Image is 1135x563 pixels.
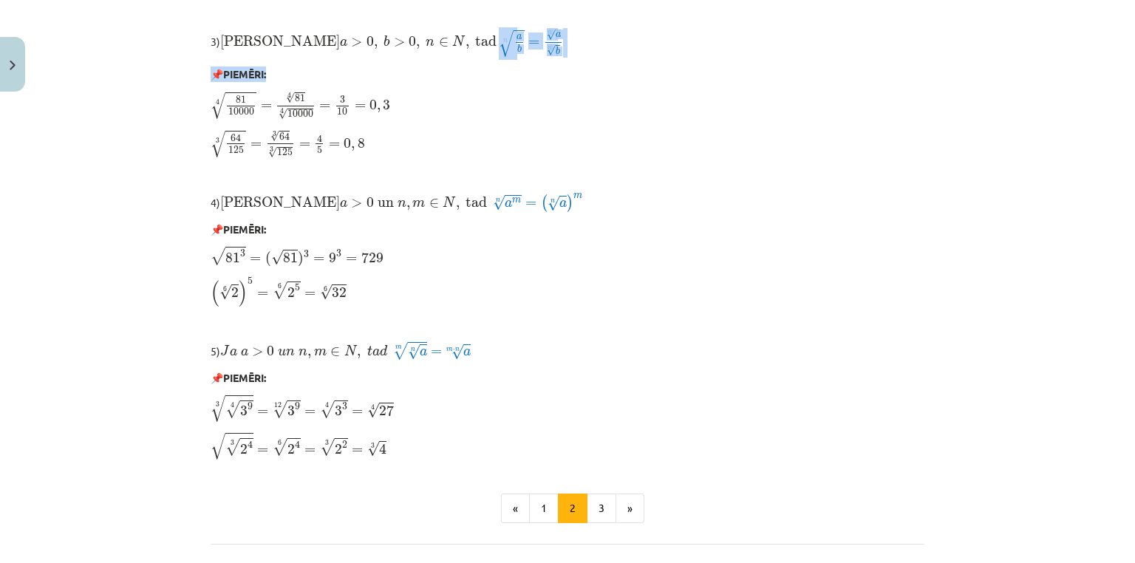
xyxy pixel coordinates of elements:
[412,200,425,208] span: m
[250,256,261,262] span: =
[529,494,559,523] button: 1
[352,409,363,415] span: =
[231,134,241,143] span: 64
[367,197,374,208] span: 0
[314,349,327,356] span: m
[351,143,355,151] span: ,
[299,142,310,148] span: =
[278,349,286,356] span: u
[374,41,378,49] span: ,
[320,438,335,456] span: √
[344,138,351,149] span: 0
[287,287,295,298] span: 2
[248,277,253,284] span: 5
[346,256,357,262] span: =
[394,38,405,47] span: >
[273,438,287,456] span: √
[340,200,347,208] span: a
[313,256,324,262] span: =
[231,287,239,298] span: 2
[463,349,471,356] span: a
[228,146,244,154] span: 125
[211,433,225,460] span: √
[279,133,290,141] span: 64
[528,40,539,46] span: =
[367,346,372,356] span: t
[517,35,522,41] span: a
[279,109,287,120] span: √
[239,280,248,307] span: )
[379,405,394,416] span: 27
[295,95,305,102] span: 81
[287,444,295,454] span: 2
[332,287,347,298] span: 32
[271,250,283,265] span: √
[336,250,341,257] span: 3
[286,92,295,103] span: √
[298,251,304,267] span: )
[446,348,453,352] span: m
[223,67,266,81] b: PIEMĒRI:
[320,284,332,300] span: √
[304,409,316,415] span: =
[367,36,374,47] span: 0
[351,38,362,47] span: >
[369,100,377,110] span: 0
[342,403,347,410] span: 3
[431,349,442,355] span: =
[409,36,416,47] span: 0
[248,403,253,410] span: 9
[416,41,420,49] span: ,
[342,441,347,448] span: 2
[211,66,924,82] p: 📌
[257,409,268,415] span: =
[240,406,248,416] span: 3
[541,194,548,212] span: (
[211,494,924,523] nav: Page navigation example
[225,438,240,456] span: √
[512,198,521,203] span: m
[295,440,300,448] span: 4
[261,103,272,109] span: =
[357,351,361,358] span: ,
[250,142,262,148] span: =
[329,142,340,148] span: =
[547,45,556,56] span: √
[456,202,460,210] span: ,
[451,344,463,360] span: √
[358,138,365,149] span: 8
[267,346,274,356] span: 0
[340,96,345,103] span: 3
[320,400,335,418] span: √
[230,349,237,356] span: a
[384,35,389,47] span: b
[211,395,225,422] span: √
[429,199,439,208] span: ∈
[378,200,394,208] span: un
[241,349,248,356] span: a
[556,47,560,55] span: b
[372,349,380,356] span: a
[335,406,342,416] span: 3
[587,494,616,523] button: 3
[240,250,245,257] span: 3
[558,494,587,523] button: 2
[211,222,924,237] p: 📌
[393,342,408,360] span: √
[351,199,362,208] span: >
[317,146,322,154] span: 5
[548,196,559,211] span: √
[352,448,363,454] span: =
[225,253,240,263] span: 81
[287,406,295,416] span: 3
[567,194,573,212] span: )
[270,131,279,142] span: √
[220,35,340,47] span: [PERSON_NAME]
[257,291,268,297] span: =
[277,149,293,156] span: 125
[383,100,390,110] span: 3
[299,349,307,356] span: n
[344,345,358,355] span: N
[317,134,322,143] span: 4
[559,200,567,208] span: a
